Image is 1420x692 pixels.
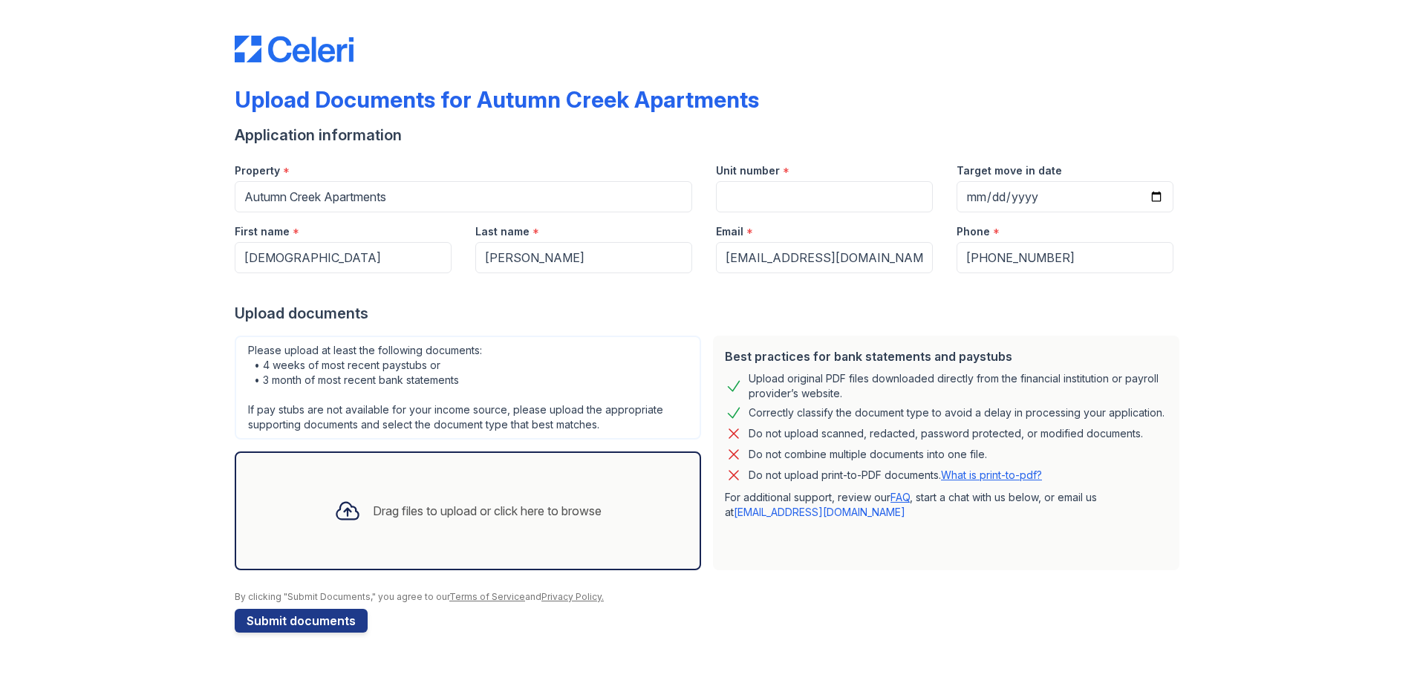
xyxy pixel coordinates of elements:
[716,163,780,178] label: Unit number
[749,445,987,463] div: Do not combine multiple documents into one file.
[235,125,1185,146] div: Application information
[235,591,1185,603] div: By clicking "Submit Documents," you agree to our and
[235,609,368,633] button: Submit documents
[734,506,905,518] a: [EMAIL_ADDRESS][DOMAIN_NAME]
[749,404,1165,422] div: Correctly classify the document type to avoid a delay in processing your application.
[235,224,290,239] label: First name
[235,86,759,113] div: Upload Documents for Autumn Creek Apartments
[749,468,1042,483] p: Do not upload print-to-PDF documents.
[235,36,354,62] img: CE_Logo_Blue-a8612792a0a2168367f1c8372b55b34899dd931a85d93a1a3d3e32e68fde9ad4.png
[235,303,1185,324] div: Upload documents
[749,371,1167,401] div: Upload original PDF files downloaded directly from the financial institution or payroll provider’...
[541,591,604,602] a: Privacy Policy.
[725,490,1167,520] p: For additional support, review our , start a chat with us below, or email us at
[957,163,1062,178] label: Target move in date
[449,591,525,602] a: Terms of Service
[941,469,1042,481] a: What is print-to-pdf?
[890,491,910,503] a: FAQ
[235,163,280,178] label: Property
[725,347,1167,365] div: Best practices for bank statements and paystubs
[235,336,701,440] div: Please upload at least the following documents: • 4 weeks of most recent paystubs or • 3 month of...
[716,224,743,239] label: Email
[749,425,1143,443] div: Do not upload scanned, redacted, password protected, or modified documents.
[475,224,530,239] label: Last name
[957,224,990,239] label: Phone
[373,502,602,520] div: Drag files to upload or click here to browse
